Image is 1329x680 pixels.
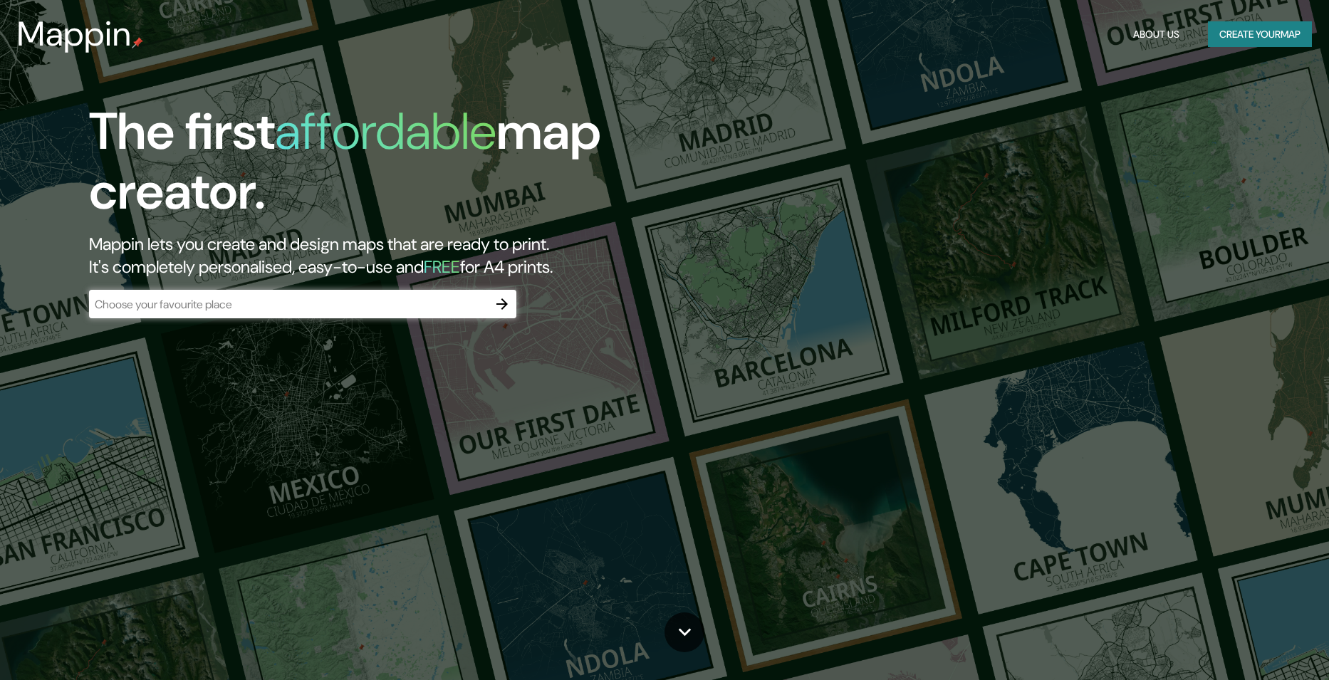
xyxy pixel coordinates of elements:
h1: affordable [275,98,496,164]
h1: The first map creator. [89,102,754,233]
h5: FREE [424,256,460,278]
iframe: Help widget launcher [1202,624,1313,664]
h3: Mappin [17,14,132,54]
button: Create yourmap [1208,21,1312,48]
input: Choose your favourite place [89,296,488,313]
h2: Mappin lets you create and design maps that are ready to print. It's completely personalised, eas... [89,233,754,278]
img: mappin-pin [132,37,143,48]
button: About Us [1127,21,1185,48]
